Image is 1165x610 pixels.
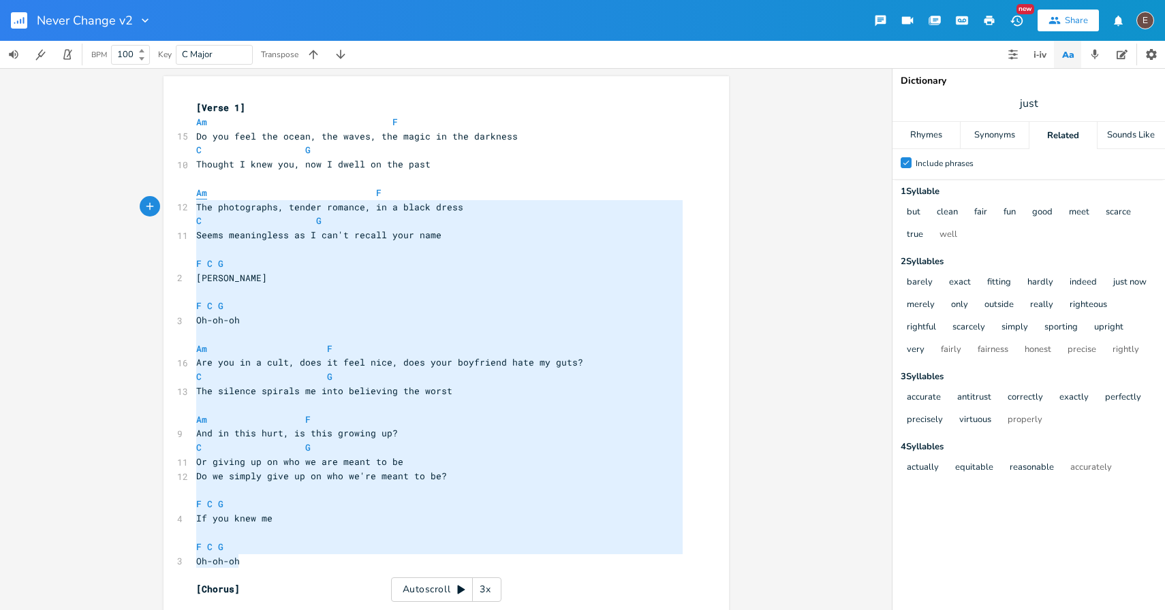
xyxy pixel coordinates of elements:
div: 3 Syllable s [901,372,1157,381]
span: Are you in a cult, does it feel nice, does your boyfriend hate my guts? [196,356,583,368]
button: E [1136,5,1154,36]
span: Never Change v2 [37,14,133,27]
span: Oh-oh-oh [196,555,240,567]
span: C Major [182,48,213,61]
button: exactly [1059,392,1089,404]
button: precise [1068,344,1096,356]
button: actually [907,462,939,474]
button: merely [907,300,935,311]
span: C [207,300,213,312]
div: Transpose [261,50,298,59]
button: fitting [987,277,1011,289]
span: C [207,541,213,553]
button: scarcely [952,322,985,334]
span: Am [196,187,207,199]
span: C [196,214,202,227]
div: 1 Syllable [901,187,1157,196]
button: hardly [1027,277,1053,289]
div: 2 Syllable s [901,257,1157,266]
span: F [196,257,202,270]
button: upright [1094,322,1123,334]
div: Sounds Like [1098,122,1165,149]
span: G [218,541,223,553]
button: rightly [1113,344,1139,356]
span: Do you feel the ocean, the waves, the magic in the darkness [196,130,518,142]
span: Am [196,116,207,128]
span: C [196,144,202,156]
div: Include phrases [916,159,974,167]
button: very [907,344,925,356]
span: F [327,342,332,355]
button: simply [1001,322,1028,334]
span: If you knew me [196,512,273,524]
span: The silence spirals me into believing the worst [196,385,452,397]
span: [Chorus] [196,583,240,595]
button: accurately [1070,462,1112,474]
span: just [1020,96,1038,112]
button: only [951,300,968,311]
span: Thought I knew you, now I dwell on the past [196,158,431,170]
button: barely [907,277,933,289]
span: Seems meaningless as I can't recall your name [196,229,441,241]
button: just now [1113,277,1147,289]
span: C [196,370,202,383]
button: outside [984,300,1014,311]
span: Am [196,342,207,355]
button: meet [1069,207,1089,219]
div: Share [1065,14,1088,27]
div: 3x [473,577,497,602]
button: well [939,229,957,241]
div: Rhymes [892,122,960,149]
span: F [392,116,398,128]
span: The photographs, tender romance, in a black dress [196,201,463,213]
button: true [907,229,923,241]
span: And in this hurt, is this growing up? [196,427,398,439]
div: Autoscroll [391,577,501,602]
button: sporting [1044,322,1078,334]
button: good [1032,207,1053,219]
button: exact [949,277,971,289]
span: G [316,214,322,227]
div: Key [158,50,172,59]
span: C [207,498,213,510]
button: fair [974,207,987,219]
span: [PERSON_NAME] [196,272,267,284]
span: G [327,370,332,383]
button: equitable [955,462,993,474]
div: BPM [91,51,107,59]
span: F [196,541,202,553]
span: G [218,300,223,312]
button: fairness [978,344,1008,356]
span: Or giving up on who we are meant to be [196,455,403,468]
div: Dictionary [901,76,1157,86]
span: C [196,441,202,453]
button: scarce [1106,207,1131,219]
button: reasonable [1010,462,1054,474]
span: F [376,187,382,199]
button: fairly [941,344,961,356]
button: fun [1004,207,1016,219]
div: Related [1029,122,1097,149]
button: rightful [907,322,936,334]
button: indeed [1070,277,1097,289]
div: 4 Syllable s [901,443,1157,451]
span: G [218,498,223,510]
button: accurate [907,392,941,404]
span: Do we simply give up on who we're meant to be? [196,470,447,482]
button: correctly [1008,392,1043,404]
button: Share [1038,10,1099,31]
span: Oh-oh-oh [196,314,240,326]
button: properly [1008,415,1042,426]
div: edward [1136,12,1154,29]
span: F [196,300,202,312]
span: G [305,144,311,156]
button: precisely [907,415,943,426]
span: F [305,413,311,426]
button: perfectly [1105,392,1141,404]
div: Synonyms [961,122,1028,149]
button: clean [937,207,958,219]
span: G [305,441,311,453]
span: F [196,498,202,510]
span: G [218,257,223,270]
span: [Verse 1] [196,101,245,114]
